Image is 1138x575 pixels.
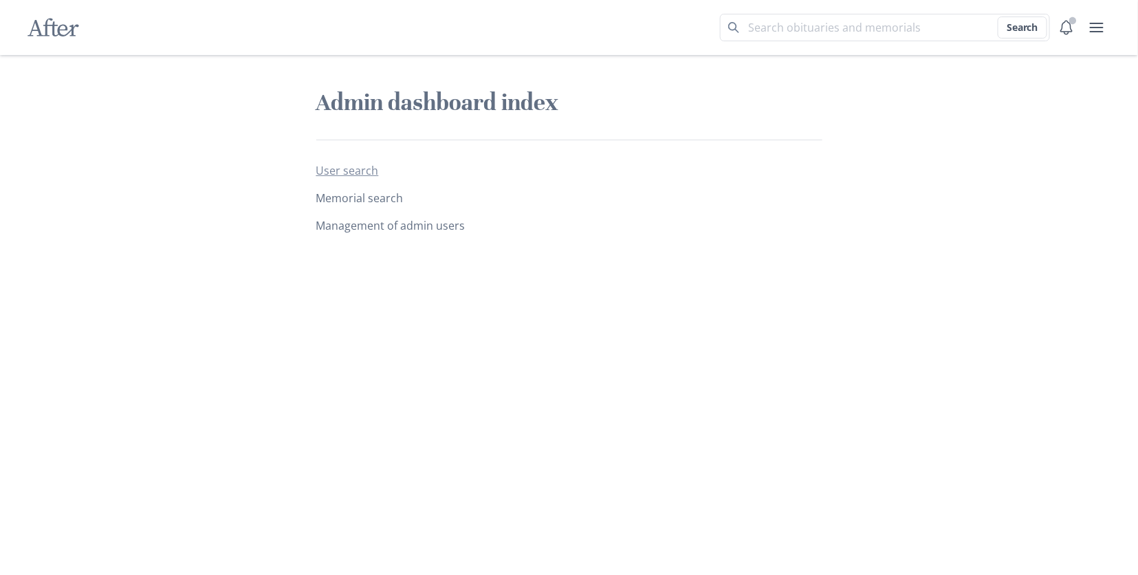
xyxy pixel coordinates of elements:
a: User search [316,163,379,178]
input: Search term [720,14,1050,41]
h2: Admin dashboard index [316,88,822,118]
button: user menu [1083,14,1110,41]
a: Management of admin users [316,218,466,233]
button: Notifications [1053,14,1080,41]
a: Memorial search [316,191,404,206]
button: Search [998,17,1047,39]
